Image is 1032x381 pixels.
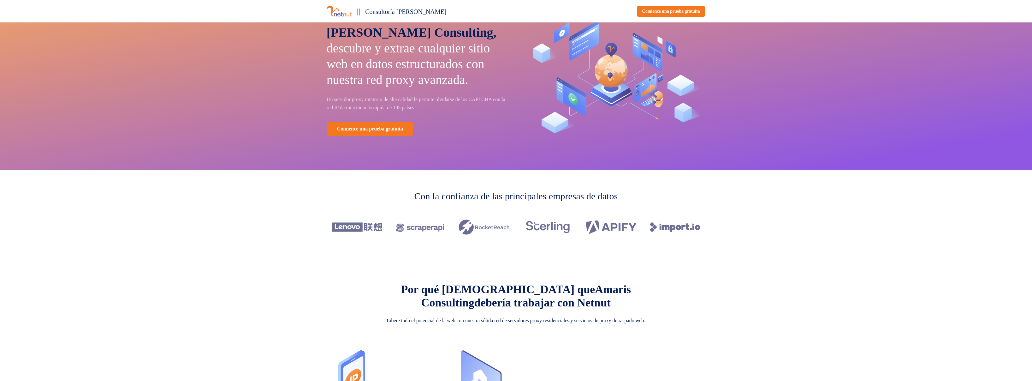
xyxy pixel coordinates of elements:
[357,7,360,16] font: ||
[337,126,403,131] font: Comience una prueba gratuita
[421,283,631,309] font: Amaris Consulting
[327,97,505,110] font: Un servidor proxy rotatorio de alta calidad le permite olvidarse de los CAPTCHA con la red IP de ...
[365,8,446,15] font: Consultoría [PERSON_NAME]
[327,41,490,87] font: descubre y extrae cualquier sitio web en datos estructurados con nuestra red proxy avanzada.
[401,283,595,296] font: Por qué [DEMOGRAPHIC_DATA] que
[387,318,645,323] font: Libere todo el potencial de la web con nuestra sólida red de servidores proxy residenciales y ser...
[414,191,618,201] font: Con la confianza de las principales empresas de datos
[327,122,413,136] a: Comience una prueba gratuita
[474,296,611,309] font: debería trabajar con Netnut
[637,6,705,17] a: Comience una prueba gratuita
[327,25,496,39] font: [PERSON_NAME] Consulting,
[642,9,700,14] font: Comience una prueba gratuita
